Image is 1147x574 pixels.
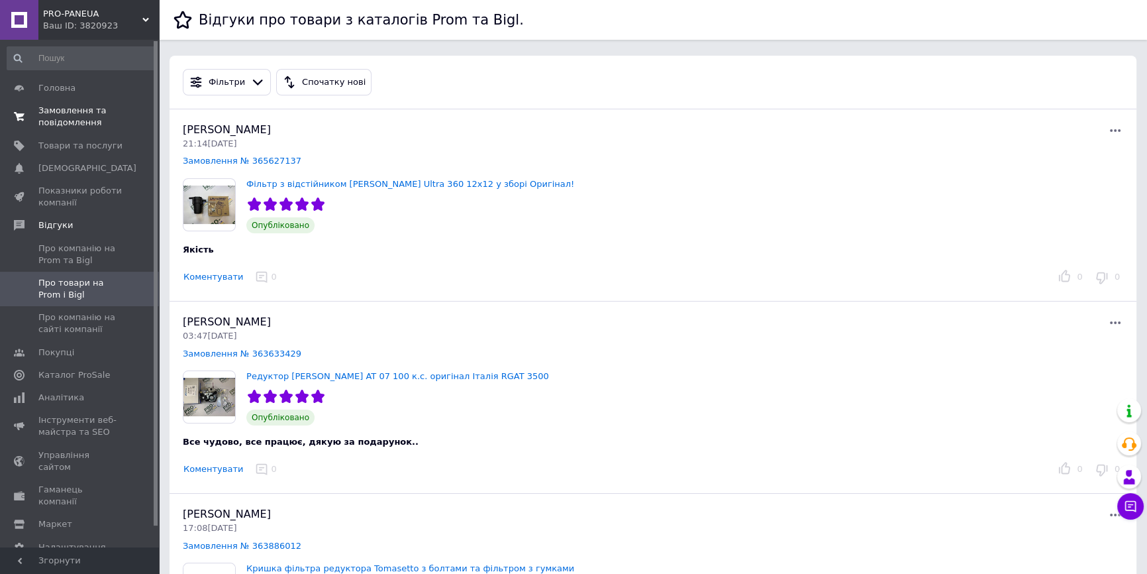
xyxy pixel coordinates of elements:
button: Коментувати [183,463,244,477]
span: Маркет [38,518,72,530]
a: Замовлення № 365627137 [183,156,301,166]
span: [PERSON_NAME] [183,123,271,136]
span: [PERSON_NAME] [183,316,271,328]
span: Гаманець компанії [38,484,123,508]
span: Налаштування [38,542,106,553]
button: Фільтри [183,69,271,95]
span: Покупці [38,347,74,359]
span: [DEMOGRAPHIC_DATA] [38,162,136,174]
span: Про компанію на сайті компанії [38,312,123,335]
span: PRO-PANEUA [43,8,142,20]
a: Кришка фільтра редуктора Tomasetto з болтами та фільтром з гумками [246,563,574,573]
img: Фільтр з відстійником ALEX Ultra 360 12х12 у зборі Оригінал! [183,179,235,231]
span: Все чудово, все працює, дякую за подарунок.. [183,437,419,447]
div: Фільтри [206,76,248,89]
span: Про товари на Prom і Bigl [38,277,123,301]
span: Опубліковано [246,217,315,233]
img: Редуктор Tomasetto AT 07 100 к.с. оригінал Італія RGAT 3500 [183,371,235,423]
a: Замовлення № 363886012 [183,541,301,551]
span: Якість [183,245,214,255]
input: Пошук [7,46,156,70]
a: Редуктор [PERSON_NAME] AT 07 100 к.с. оригінал Італія RGAT 3500 [246,371,549,381]
button: Спочатку нові [276,69,372,95]
span: Відгуки [38,219,73,231]
span: Товари та послуги [38,140,123,152]
h1: Відгуки про товари з каталогів Prom та Bigl. [199,12,524,28]
a: Замовлення № 363633429 [183,349,301,359]
span: Каталог ProSale [38,369,110,381]
span: 17:08[DATE] [183,523,236,533]
a: Фільтр з відстійником [PERSON_NAME] Ultra 360 12х12 у зборі Оригінал! [246,179,574,189]
span: [PERSON_NAME] [183,508,271,520]
span: Опубліковано [246,410,315,426]
span: Управління сайтом [38,449,123,473]
span: Показники роботи компанії [38,185,123,209]
div: Ваш ID: 3820923 [43,20,159,32]
button: Коментувати [183,270,244,284]
div: Спочатку нові [299,76,368,89]
span: Інструменти веб-майстра та SEO [38,414,123,438]
span: 03:47[DATE] [183,331,236,341]
span: Замовлення та повідомлення [38,105,123,129]
span: 21:14[DATE] [183,139,236,148]
button: Чат з покупцем [1117,493,1144,520]
span: Про компанію на Prom та Bigl [38,243,123,266]
span: Аналітика [38,392,84,404]
span: Головна [38,82,75,94]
